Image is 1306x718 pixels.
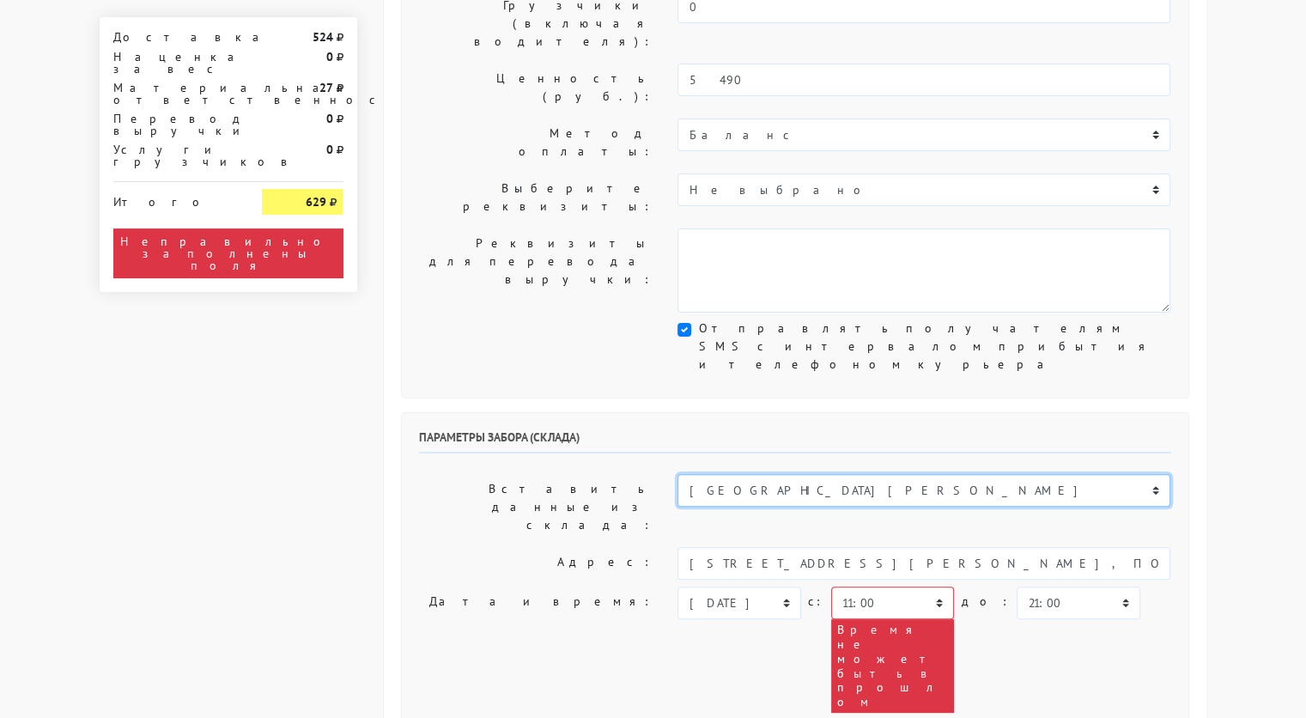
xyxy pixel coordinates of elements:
[100,143,250,167] div: Услуги грузчиков
[406,474,665,540] label: Вставить данные из склада:
[100,51,250,75] div: Наценка за вес
[100,31,250,43] div: Доставка
[961,587,1010,617] label: до:
[305,194,325,210] strong: 629
[100,113,250,137] div: Перевод выручки
[406,119,665,167] label: Метод оплаты:
[113,189,237,208] div: Итого
[100,82,250,106] div: Материальная ответственность
[419,430,1171,453] h6: Параметры забора (склада)
[325,49,332,64] strong: 0
[113,228,343,278] div: Неправильно заполнены поля
[406,587,665,713] label: Дата и время:
[698,319,1170,374] label: Отправлять получателям SMS с интервалом прибытия и телефоном курьера
[808,587,824,617] label: c:
[406,64,665,112] label: Ценность (руб.):
[406,547,665,580] label: Адрес:
[325,111,332,126] strong: 0
[325,142,332,157] strong: 0
[406,228,665,313] label: Реквизиты для перевода выручки:
[406,173,665,222] label: Выберите реквизиты:
[319,80,332,95] strong: 27
[312,29,332,45] strong: 524
[831,619,954,713] div: Время не может быть в прошлом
